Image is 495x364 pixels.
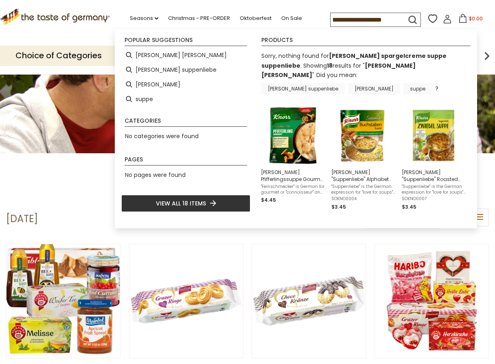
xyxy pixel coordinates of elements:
span: [PERSON_NAME] "Suppenliebe" Roasted Onion Soup, 2.9 oz [402,169,466,183]
a: [PERSON_NAME] "Suppenliebe" Alphabet Noodle Soup, 2.9 oz"Suppenliebe" is the German expression fo... [331,106,395,211]
a: Christmas - PRE-ORDER [168,14,230,23]
span: "Feinschmecker" is German for gourmet or "connoisseur" and this [PERSON_NAME] "Pfifferlingssuppe"... [261,184,325,195]
img: next arrow [479,48,495,64]
a: suppe [403,83,432,95]
span: $0.00 [469,15,483,22]
li: Categories [125,118,247,127]
a: [PERSON_NAME] [PERSON_NAME] [261,62,416,79]
b: [PERSON_NAME] spargelcreme suppe suppenliebe [261,52,447,69]
img: Coppenrath "Cafe Kraenze Choco" Fine Biscuit Cookies with Chocolate and Pearl Sugar, 8.8 oz [252,244,366,358]
li: Knorr "Suppenliebe" Alphabet Noodle Soup, 2.9 oz [328,103,399,214]
span: SOKNO0004 [331,196,395,202]
li: Products [261,37,471,46]
span: [PERSON_NAME] "Suppenliebe" Alphabet Noodle Soup, 2.9 oz [331,169,395,183]
li: knorr [121,77,250,92]
span: "Suppenliebe" is the German expression for "love for soups" and the [PERSON_NAME] Roasted Onion (... [402,184,466,195]
span: "Suppenliebe" is the German expression for "love for soups" and the [PERSON_NAME] Alphabet (Buchs... [331,184,395,195]
li: knorr suppenliebe [121,62,250,77]
span: $4.45 [261,196,276,203]
li: knorr suppe [121,48,250,62]
span: No categories were found [125,132,199,140]
a: [PERSON_NAME] [348,83,400,95]
a: Seasons [130,14,158,23]
img: The Taste of Germany Honey Jam Tea Collection, 7pc - FREE SHIPPING [7,244,120,358]
button: $0.00 [453,14,488,26]
a: On Sale [281,14,302,23]
span: SOKNO0007 [402,196,466,202]
span: $3.45 [331,203,346,210]
span: [PERSON_NAME] Pfifferlingssuppe Gourmet Chanterelle Mushroom Cream Soup, 2.0 oz [261,169,325,183]
img: Coppenrath "Grazer Ringe" Shortbread Cookies, 14.1 oz [129,244,243,358]
span: Showing results for " " [261,62,416,79]
div: Instant Search Results [115,29,477,228]
li: Popular suggestions [125,37,247,46]
span: $3.45 [402,203,416,210]
a: Oktoberfest [240,14,272,23]
li: Pages [125,157,247,165]
li: Knorr Pfifferlingssuppe Gourmet Chanterelle Mushroom Cream Soup, 2.0 oz [258,103,328,214]
span: Sorry, nothing found for . [261,52,447,69]
a: [PERSON_NAME] Pfifferlingssuppe Gourmet Chanterelle Mushroom Cream Soup, 2.0 oz"Feinschmecker" is... [261,106,325,211]
a: [PERSON_NAME] "Suppenliebe" Roasted Onion Soup, 2.9 oz"Suppenliebe" is the German expression for ... [402,106,466,211]
li: Knorr "Suppenliebe" Roasted Onion Soup, 2.9 oz [399,103,469,214]
b: 18 [327,62,333,70]
div: Did you mean: ? [261,71,438,93]
a: [PERSON_NAME] suppenliebe [261,83,345,95]
h1: [DATE] [6,213,38,225]
img: The “I Love You Mom” Collection - SPECIAL PRICE [375,244,488,358]
li: View all 18 items [121,195,250,212]
span: View all 18 items [156,199,206,208]
li: suppe [121,92,250,106]
span: No pages were found [125,171,186,179]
